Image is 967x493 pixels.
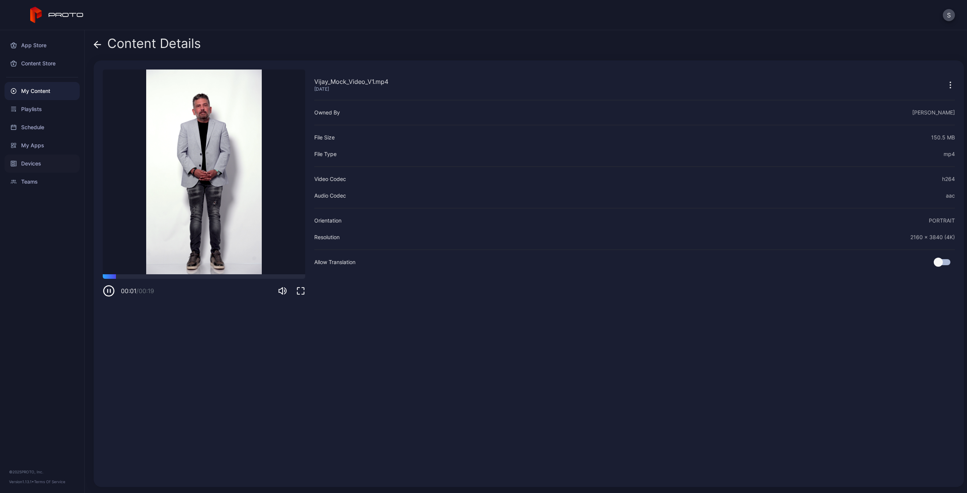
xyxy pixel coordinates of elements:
span: / 00:19 [136,287,154,295]
div: Audio Codec [314,191,346,200]
a: Playlists [5,100,80,118]
div: File Type [314,150,337,159]
button: S [943,9,955,21]
a: App Store [5,36,80,54]
div: aac [946,191,955,200]
div: Content Details [94,36,201,54]
a: My Content [5,82,80,100]
a: Schedule [5,118,80,136]
div: Orientation [314,216,341,225]
div: [DATE] [314,86,388,92]
div: File Size [314,133,335,142]
div: 150.5 MB [931,133,955,142]
div: © 2025 PROTO, Inc. [9,469,75,475]
a: Devices [5,155,80,173]
div: h264 [942,175,955,184]
div: PORTRAIT [929,216,955,225]
div: Resolution [314,233,340,242]
span: Version 1.13.1 • [9,479,34,484]
video: Sorry, your browser doesn‘t support embedded videos [103,70,305,274]
div: 2160 x 3840 (4K) [910,233,955,242]
div: Allow Translation [314,258,355,267]
div: Vijay_Mock_Video_V1.mp4 [314,77,388,86]
a: Terms Of Service [34,479,65,484]
div: 00:01 [121,286,154,295]
div: mp4 [944,150,955,159]
a: Teams [5,173,80,191]
div: Owned By [314,108,340,117]
div: Video Codec [314,175,346,184]
a: Content Store [5,54,80,73]
div: [PERSON_NAME] [912,108,955,117]
a: My Apps [5,136,80,155]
